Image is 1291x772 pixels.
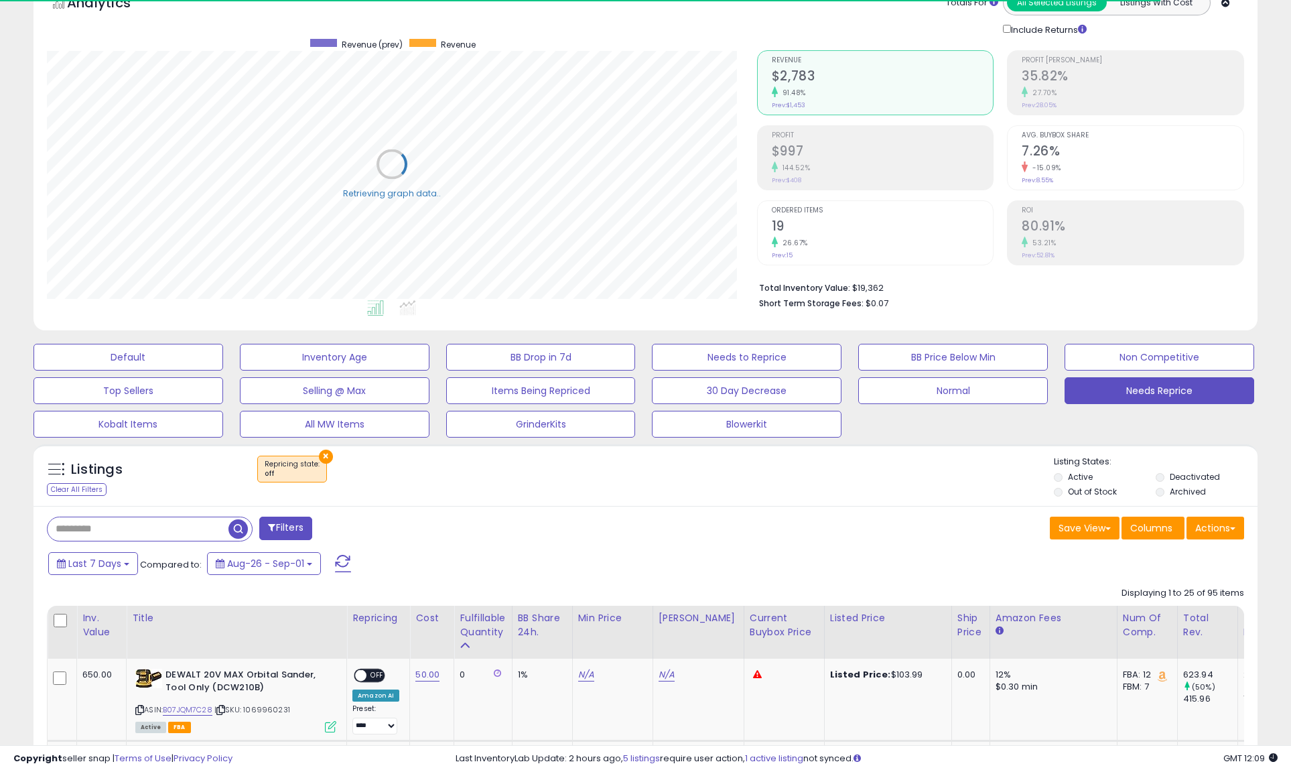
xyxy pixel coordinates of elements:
span: Revenue [772,57,994,64]
span: Ordered Items [772,207,994,214]
a: N/A [578,668,594,682]
div: Fulfillable Quantity [460,611,506,639]
div: Amazon Fees [996,611,1111,625]
strong: Copyright [13,752,62,765]
button: Default [33,344,223,371]
li: $19,362 [759,279,1234,295]
div: Num of Comp. [1123,611,1172,639]
div: 650.00 [82,669,116,681]
small: Prev: 8.55% [1022,176,1053,184]
a: B07JQM7C28 [163,704,212,716]
button: Last 7 Days [48,552,138,575]
span: All listings currently available for purchase on Amazon [135,722,166,733]
div: Min Price [578,611,647,625]
div: [PERSON_NAME] [659,611,738,625]
small: Amazon Fees. [996,625,1004,637]
span: OFF [366,670,388,682]
a: 1 active listing [745,752,803,765]
b: DEWALT 20V MAX Orbital Sander, Tool Only (DCW210B) [165,669,328,697]
a: Privacy Policy [174,752,232,765]
small: Prev: 52.81% [1022,251,1055,259]
button: Items Being Repriced [446,377,636,404]
small: (50%) [1192,682,1215,692]
span: $0.07 [866,297,888,310]
a: 5 listings [623,752,660,765]
div: FBM: 7 [1123,681,1167,693]
div: 0 [460,669,501,681]
span: | SKU: 1069960231 [214,704,290,715]
div: Include Returns [993,22,1103,37]
div: $0.30 min [996,681,1107,693]
h2: $997 [772,143,994,162]
span: Aug-26 - Sep-01 [227,557,304,570]
div: Current Buybox Price [750,611,819,639]
div: 0.00 [957,669,979,681]
button: Needs Reprice [1065,377,1254,404]
span: Profit [772,132,994,139]
div: Listed Price [830,611,946,625]
span: 2025-09-9 12:09 GMT [1223,752,1278,765]
h2: $2,783 [772,68,994,86]
div: seller snap | | [13,753,232,765]
button: Kobalt Items [33,411,223,438]
button: All MW Items [240,411,429,438]
div: Total Rev. [1183,611,1232,639]
div: FBA: 12 [1123,669,1167,681]
div: Title [132,611,341,625]
div: Last InventoryLab Update: 2 hours ago, require user action, not synced. [456,753,1278,765]
div: 415.96 [1183,693,1237,705]
button: Top Sellers [33,377,223,404]
small: Prev: 28.05% [1022,101,1057,109]
div: Retrieving graph data.. [343,187,441,199]
button: 30 Day Decrease [652,377,841,404]
label: Active [1068,471,1093,482]
button: Blowerkit [652,411,841,438]
h2: 7.26% [1022,143,1243,162]
small: 91.48% [778,88,806,98]
button: GrinderKits [446,411,636,438]
p: Listing States: [1054,456,1258,468]
button: Save View [1050,517,1119,539]
button: Columns [1122,517,1184,539]
span: Compared to: [140,558,202,571]
button: BB Drop in 7d [446,344,636,371]
label: Deactivated [1170,471,1220,482]
span: Profit [PERSON_NAME] [1022,57,1243,64]
div: Preset: [352,704,399,734]
button: Inventory Age [240,344,429,371]
h2: 19 [772,218,994,237]
button: Filters [259,517,312,540]
span: Last 7 Days [68,557,121,570]
div: $103.99 [830,669,941,681]
span: Avg. Buybox Share [1022,132,1243,139]
h2: 80.91% [1022,218,1243,237]
div: Displaying 1 to 25 of 95 items [1122,587,1244,600]
span: Repricing state : [265,459,320,479]
a: 50.00 [415,668,439,682]
img: 41drBloMyBL._SL40_.jpg [135,669,162,688]
span: ROI [1022,207,1243,214]
div: off [265,469,320,478]
small: 26.67% [778,238,808,248]
div: Clear All Filters [47,483,107,496]
div: Cost [415,611,448,625]
button: Needs to Reprice [652,344,841,371]
div: 12% [996,669,1107,681]
div: ASIN: [135,669,336,731]
h2: 35.82% [1022,68,1243,86]
button: Aug-26 - Sep-01 [207,552,321,575]
small: 27.70% [1028,88,1057,98]
label: Archived [1170,486,1206,497]
div: Ship Price [957,611,984,639]
small: Prev: $1,453 [772,101,805,109]
span: Columns [1130,521,1172,535]
label: Out of Stock [1068,486,1117,497]
button: Normal [858,377,1048,404]
button: Actions [1186,517,1244,539]
span: FBA [168,722,191,733]
b: Total Inventory Value: [759,282,850,294]
div: BB Share 24h. [518,611,567,639]
small: -15.09% [1028,163,1061,173]
button: × [319,450,333,464]
small: Prev: $408 [772,176,801,184]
